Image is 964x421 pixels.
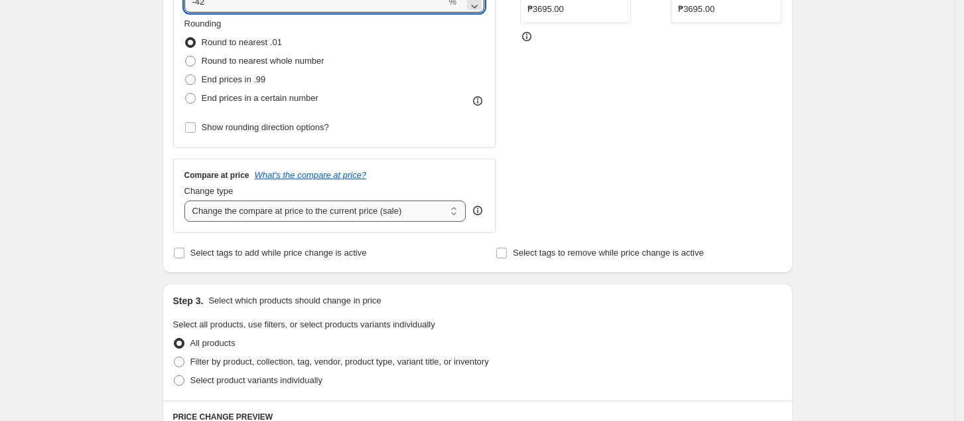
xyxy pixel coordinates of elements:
div: help [471,204,484,217]
span: Change type [184,186,234,196]
span: Select tags to add while price change is active [190,248,367,258]
span: End prices in .99 [202,74,266,84]
div: ₱3695.00 [527,3,564,16]
span: End prices in a certain number [202,93,318,103]
span: Select tags to remove while price change is active [513,248,704,258]
span: Select product variants individually [190,375,322,385]
span: Round to nearest whole number [202,56,324,66]
span: Filter by product, collection, tag, vendor, product type, variant title, or inventory [190,357,489,367]
span: All products [190,338,236,348]
span: Show rounding direction options? [202,122,329,132]
p: Select which products should change in price [208,294,381,307]
button: What's the compare at price? [255,170,367,180]
div: ₱3695.00 [678,3,715,16]
span: Round to nearest .01 [202,37,282,47]
span: Rounding [184,19,222,29]
h2: Step 3. [173,294,204,307]
span: Select all products, use filters, or select products variants individually [173,319,435,329]
h3: Compare at price [184,170,249,181]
